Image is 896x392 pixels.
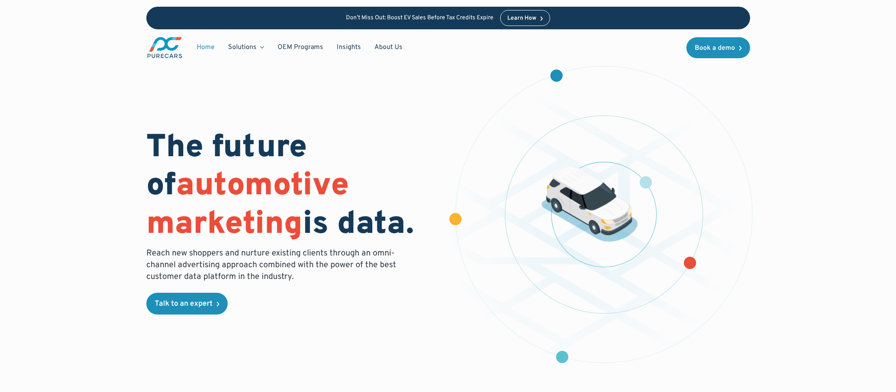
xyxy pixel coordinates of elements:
[146,36,183,59] img: purecars logo
[221,39,271,55] div: Solutions
[368,39,409,55] a: About Us
[541,166,638,242] img: illustration of a vehicle
[695,45,735,52] div: Book a demo
[271,39,330,55] a: OEM Programs
[190,39,221,55] a: Home
[146,166,349,245] span: automotive marketing
[500,10,550,26] a: Learn How
[146,36,183,59] a: main
[686,37,750,58] a: Book a demo
[228,43,257,52] div: Solutions
[146,129,438,244] h1: The future of is data.
[507,15,536,21] div: Learn How
[155,300,213,308] div: Talk to an expert
[346,15,493,22] p: Don’t Miss Out: Boost EV Sales Before Tax Credits Expire
[146,248,401,283] p: Reach new shoppers and nurture existing clients through an omni-channel advertising approach comb...
[330,39,368,55] a: Insights
[146,293,228,315] a: Talk to an expert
